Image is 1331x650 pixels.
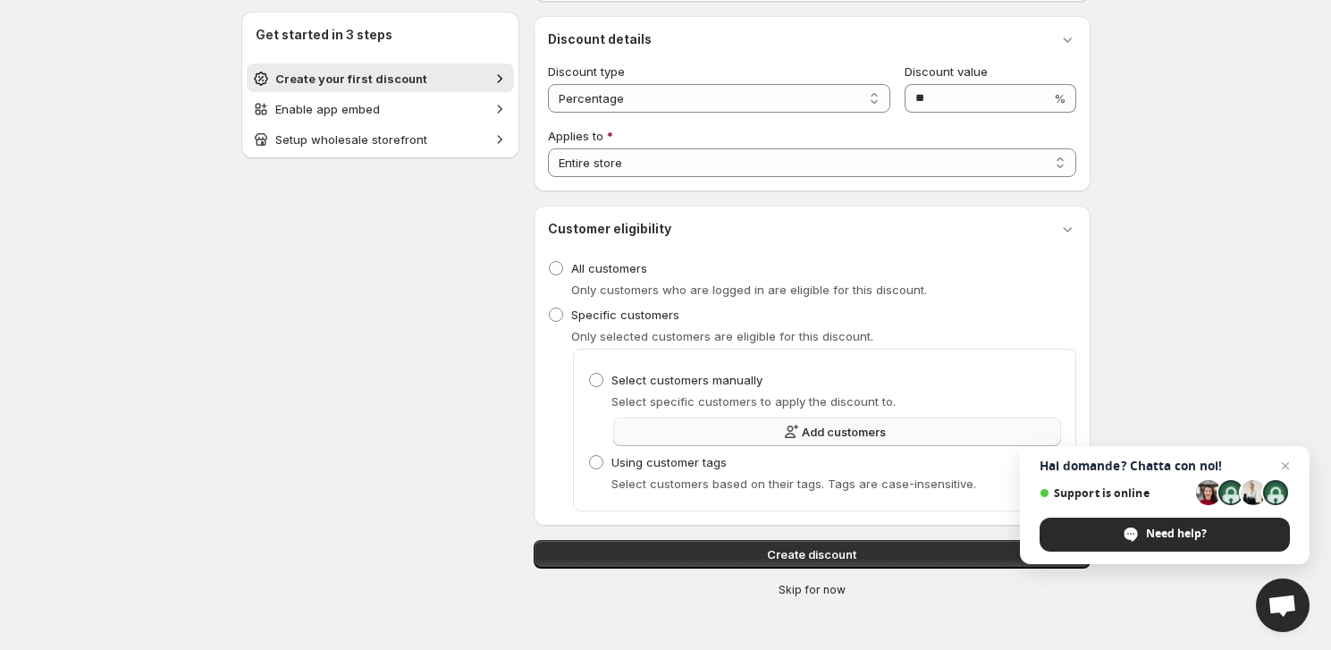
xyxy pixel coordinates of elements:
[275,72,427,86] span: Create your first discount
[779,583,846,597] span: Skip for now
[527,579,1098,601] button: Skip for now
[1054,91,1066,106] span: %
[1040,518,1290,552] div: Need help?
[802,423,886,441] span: Add customers
[256,26,505,44] h2: Get started in 3 steps
[548,30,652,48] h3: Discount details
[571,283,927,297] span: Only customers who are logged in are eligible for this discount.
[534,540,1091,569] button: Create discount
[275,102,380,116] span: Enable app embed
[548,220,671,238] h3: Customer eligibility
[1256,578,1310,632] div: Open chat
[611,455,727,469] span: Using customer tags
[1146,526,1207,542] span: Need help?
[611,394,896,409] span: Select specific customers to apply the discount to.
[571,261,647,275] span: All customers
[571,308,679,322] span: Specific customers
[1040,486,1190,500] span: Support is online
[905,64,988,79] span: Discount value
[1275,455,1296,477] span: Close chat
[275,132,427,147] span: Setup wholesale storefront
[611,477,976,491] span: Select customers based on their tags. Tags are case-insensitive.
[548,64,625,79] span: Discount type
[1040,459,1290,473] span: Hai domande? Chatta con noi!
[548,129,603,143] span: Applies to
[613,418,1061,446] button: Add customers
[767,545,856,563] span: Create discount
[571,329,873,343] span: Only selected customers are eligible for this discount.
[611,373,762,387] span: Select customers manually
